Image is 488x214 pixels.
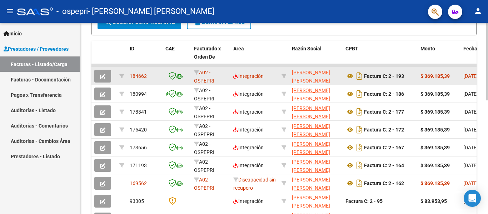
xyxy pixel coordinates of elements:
[194,88,214,101] span: A02 - OSPEPRI
[292,104,340,119] div: 27268895766
[420,163,450,168] strong: $ 369.185,39
[130,127,147,133] span: 175420
[130,198,144,204] span: 93305
[191,41,230,73] datatable-header-cell: Facturado x Orden De
[4,30,22,38] span: Inicio
[364,163,404,168] strong: Factura C: 2 - 164
[292,141,330,155] span: [PERSON_NAME] [PERSON_NAME]
[355,70,364,82] i: Descargar documento
[194,177,214,191] span: A02 - OSPEPRI
[194,123,214,137] span: A02 - OSPEPRI
[292,195,330,209] span: [PERSON_NAME] [PERSON_NAME]
[104,19,175,25] span: Buscar Comprobante
[364,127,404,133] strong: Factura C: 2 - 172
[194,105,214,119] span: A02 - OSPEPRI
[194,159,214,173] span: A02 - OSPEPRI
[420,145,450,150] strong: $ 369.185,39
[364,180,404,186] strong: Factura C: 2 - 162
[463,91,478,97] span: [DATE]
[364,73,404,79] strong: Factura C: 2 - 193
[463,73,478,79] span: [DATE]
[130,145,147,150] span: 173656
[127,41,163,73] datatable-header-cell: ID
[364,91,404,97] strong: Factura C: 2 - 186
[292,158,340,173] div: 27268895766
[165,46,175,51] span: CAE
[130,46,134,51] span: ID
[230,41,279,73] datatable-header-cell: Area
[420,198,447,204] strong: $ 83.953,95
[130,91,147,97] span: 180994
[355,178,364,189] i: Descargar documento
[345,46,358,51] span: CPBT
[463,127,478,133] span: [DATE]
[292,46,322,51] span: Razón Social
[233,163,264,168] span: Integración
[420,73,450,79] strong: $ 369.185,39
[233,109,264,115] span: Integración
[463,180,478,186] span: [DATE]
[355,124,364,135] i: Descargar documento
[292,122,340,137] div: 27268895766
[292,105,330,119] span: [PERSON_NAME] [PERSON_NAME]
[233,198,264,204] span: Integración
[4,45,69,53] span: Prestadores / Proveedores
[463,163,478,168] span: [DATE]
[463,198,478,204] span: [DATE]
[364,145,404,150] strong: Factura C: 2 - 167
[463,145,478,150] span: [DATE]
[130,163,147,168] span: 171193
[6,7,14,15] mat-icon: menu
[364,109,404,115] strong: Factura C: 2 - 177
[292,176,340,191] div: 27268895766
[292,70,330,84] span: [PERSON_NAME] [PERSON_NAME]
[130,109,147,115] span: 178341
[420,127,450,133] strong: $ 369.185,39
[233,127,264,133] span: Integración
[292,159,330,173] span: [PERSON_NAME] [PERSON_NAME]
[292,177,330,191] span: [PERSON_NAME] [PERSON_NAME]
[292,194,340,209] div: 27268895766
[343,41,418,73] datatable-header-cell: CPBT
[292,69,340,84] div: 27268895766
[292,123,330,137] span: [PERSON_NAME] [PERSON_NAME]
[464,190,481,207] div: Open Intercom Messenger
[292,86,340,101] div: 27268895766
[355,142,364,153] i: Descargar documento
[233,46,244,51] span: Area
[474,7,482,15] mat-icon: person
[193,19,245,25] span: Borrar Filtros
[233,91,264,97] span: Integración
[233,145,264,150] span: Integración
[194,70,214,84] span: A02 - OSPEPRI
[463,109,478,115] span: [DATE]
[233,73,264,79] span: Integración
[194,141,214,155] span: A02 - OSPEPRI
[420,91,450,97] strong: $ 369.185,39
[420,180,450,186] strong: $ 369.185,39
[355,106,364,118] i: Descargar documento
[292,88,330,101] span: [PERSON_NAME] [PERSON_NAME]
[355,160,364,171] i: Descargar documento
[163,41,191,73] datatable-header-cell: CAE
[194,46,221,60] span: Facturado x Orden De
[289,41,343,73] datatable-header-cell: Razón Social
[292,140,340,155] div: 27268895766
[418,41,460,73] datatable-header-cell: Monto
[88,4,214,19] span: - [PERSON_NAME] [PERSON_NAME]
[420,109,450,115] strong: $ 369.185,39
[56,4,88,19] span: - ospepri
[355,88,364,100] i: Descargar documento
[130,73,147,79] span: 184662
[345,198,383,204] strong: Factura C: 2 - 95
[130,180,147,186] span: 169562
[420,46,435,51] span: Monto
[233,177,276,191] span: Discapacidad sin recupero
